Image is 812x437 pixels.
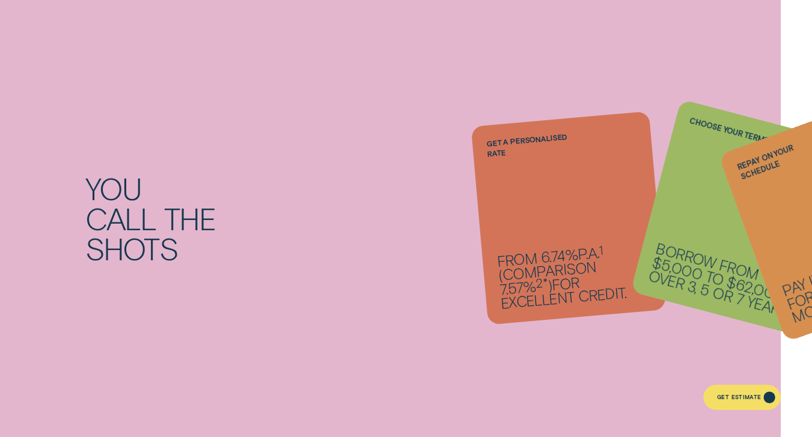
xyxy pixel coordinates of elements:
p: Borrow from $5,000 to $62,000 over 3, 5 or 7 years. [648,241,804,320]
label: Choose your terms [689,117,771,147]
div: You call the shots [85,173,401,263]
a: Get Estimate [703,385,781,410]
h2: You call the shots [81,173,406,263]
